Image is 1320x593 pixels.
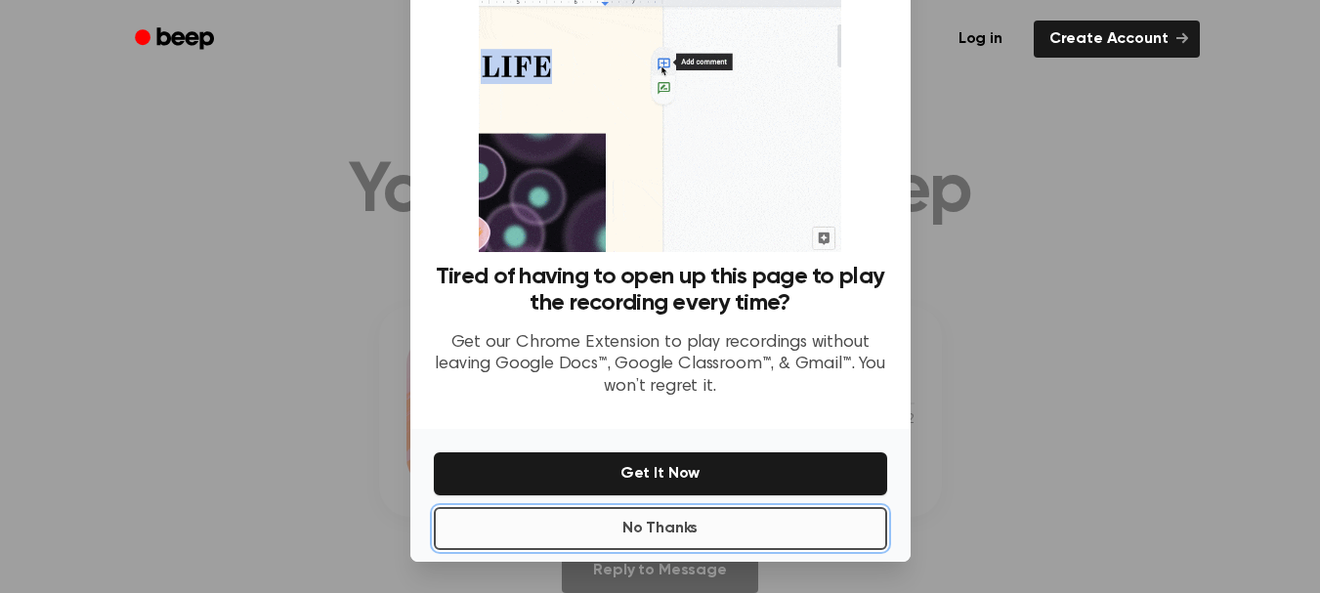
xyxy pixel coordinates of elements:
a: Beep [121,21,232,59]
a: Log in [939,17,1022,62]
button: No Thanks [434,507,887,550]
p: Get our Chrome Extension to play recordings without leaving Google Docs™, Google Classroom™, & Gm... [434,332,887,399]
button: Get It Now [434,452,887,495]
a: Create Account [1034,21,1200,58]
h3: Tired of having to open up this page to play the recording every time? [434,264,887,317]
